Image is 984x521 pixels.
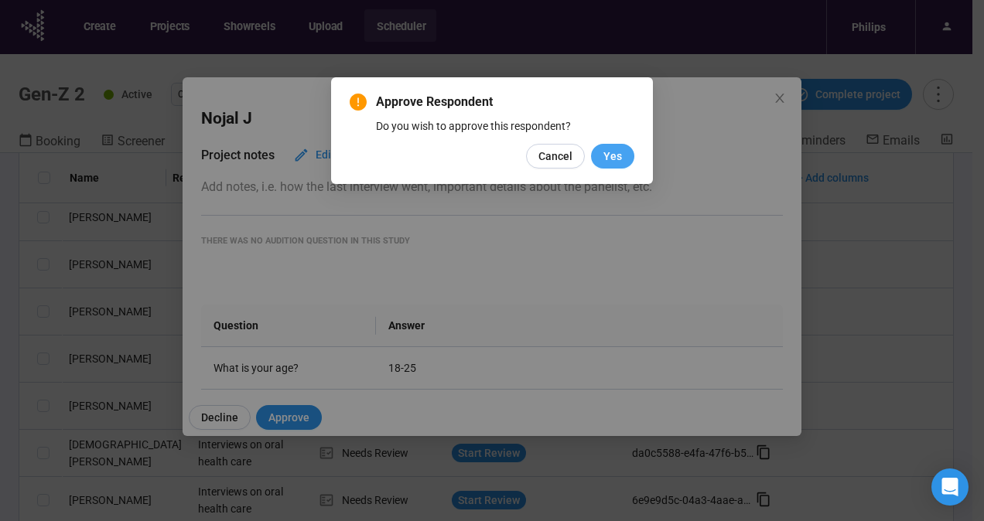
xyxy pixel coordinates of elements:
span: Yes [603,148,622,165]
span: Cancel [538,148,572,165]
span: exclamation-circle [350,94,367,111]
button: Cancel [526,144,585,169]
div: Open Intercom Messenger [931,468,969,506]
button: Yes [591,144,634,169]
div: Do you wish to approve this respondent? [376,117,634,135]
span: Approve Respondent [376,93,634,111]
